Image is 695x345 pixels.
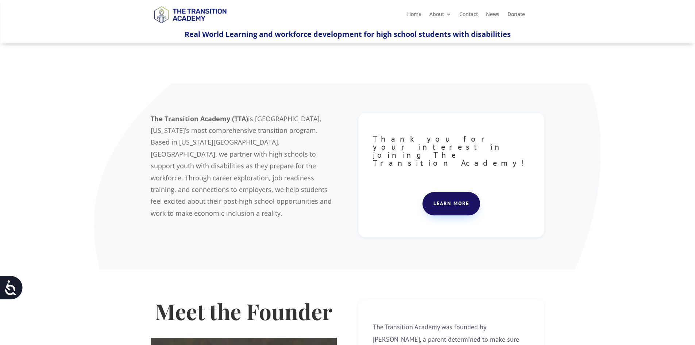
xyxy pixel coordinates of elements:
a: Donate [507,12,525,20]
img: TTA Brand_TTA Primary Logo_Horizontal_Light BG [151,1,229,27]
strong: Meet the Founder [155,296,332,326]
a: Logo-Noticias [151,22,229,29]
span: Real World Learning and workforce development for high school students with disabilities [185,29,511,39]
span: is [GEOGRAPHIC_DATA], [US_STATE]’s most comprehensive transition program. Based in [US_STATE][GEO... [151,114,332,218]
b: The Transition Academy (TTA) [151,114,248,123]
a: Contact [459,12,478,20]
a: About [429,12,451,20]
a: Learn more [422,192,480,215]
span: Thank you for your interest in joining The Transition Academy! [373,134,529,168]
a: News [486,12,499,20]
a: Home [407,12,421,20]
